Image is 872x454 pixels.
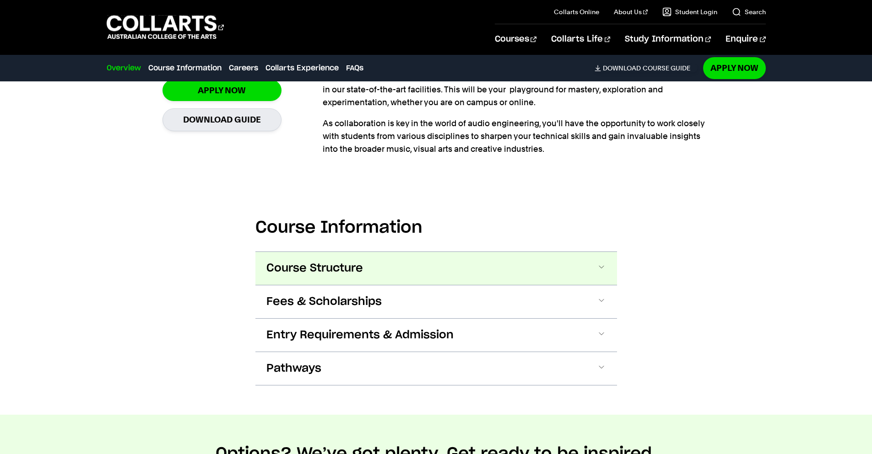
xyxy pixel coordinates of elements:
button: Fees & Scholarships [255,285,617,318]
a: Course Information [148,63,222,74]
a: FAQs [346,63,363,74]
h2: Course Information [255,218,617,238]
a: Overview [107,63,141,74]
p: We believe in using what’s out in the industry right now, so you’ll be using cutting-edge technol... [323,70,710,109]
a: Collarts Life [551,24,610,54]
a: Search [732,7,766,16]
a: Study Information [625,24,711,54]
a: About Us [614,7,648,16]
span: Entry Requirements & Admission [266,328,454,342]
a: Download Guide [162,108,282,131]
a: Collarts Experience [265,63,339,74]
a: Apply Now [703,57,766,79]
span: Fees & Scholarships [266,294,382,309]
span: Course Structure [266,261,363,276]
button: Entry Requirements & Admission [255,319,617,352]
div: Go to homepage [107,14,224,40]
a: Careers [229,63,258,74]
button: Pathways [255,352,617,385]
button: Course Structure [255,252,617,285]
a: Apply Now [162,80,282,101]
a: Student Login [662,7,717,16]
a: Courses [495,24,536,54]
a: Enquire [726,24,765,54]
p: As collaboration is key in the world of audio engineering, you'll have the opportunity to work cl... [323,117,710,155]
a: DownloadCourse Guide [595,64,698,72]
span: Download [603,64,641,72]
a: Collarts Online [554,7,599,16]
span: Pathways [266,361,321,376]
